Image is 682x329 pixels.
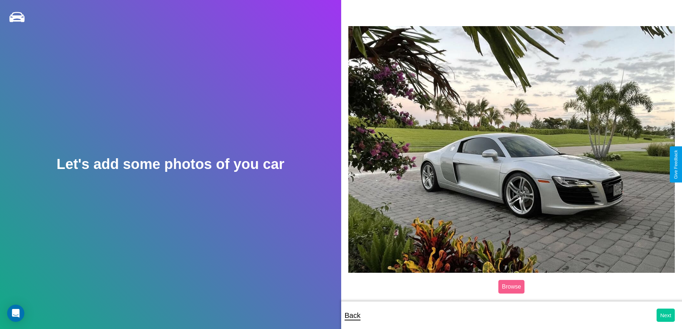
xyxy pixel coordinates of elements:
[498,280,524,294] label: Browse
[7,305,24,322] div: Open Intercom Messenger
[657,309,675,322] button: Next
[348,26,675,272] img: posted
[345,309,361,322] p: Back
[57,156,284,172] h2: Let's add some photos of you car
[673,150,678,179] div: Give Feedback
